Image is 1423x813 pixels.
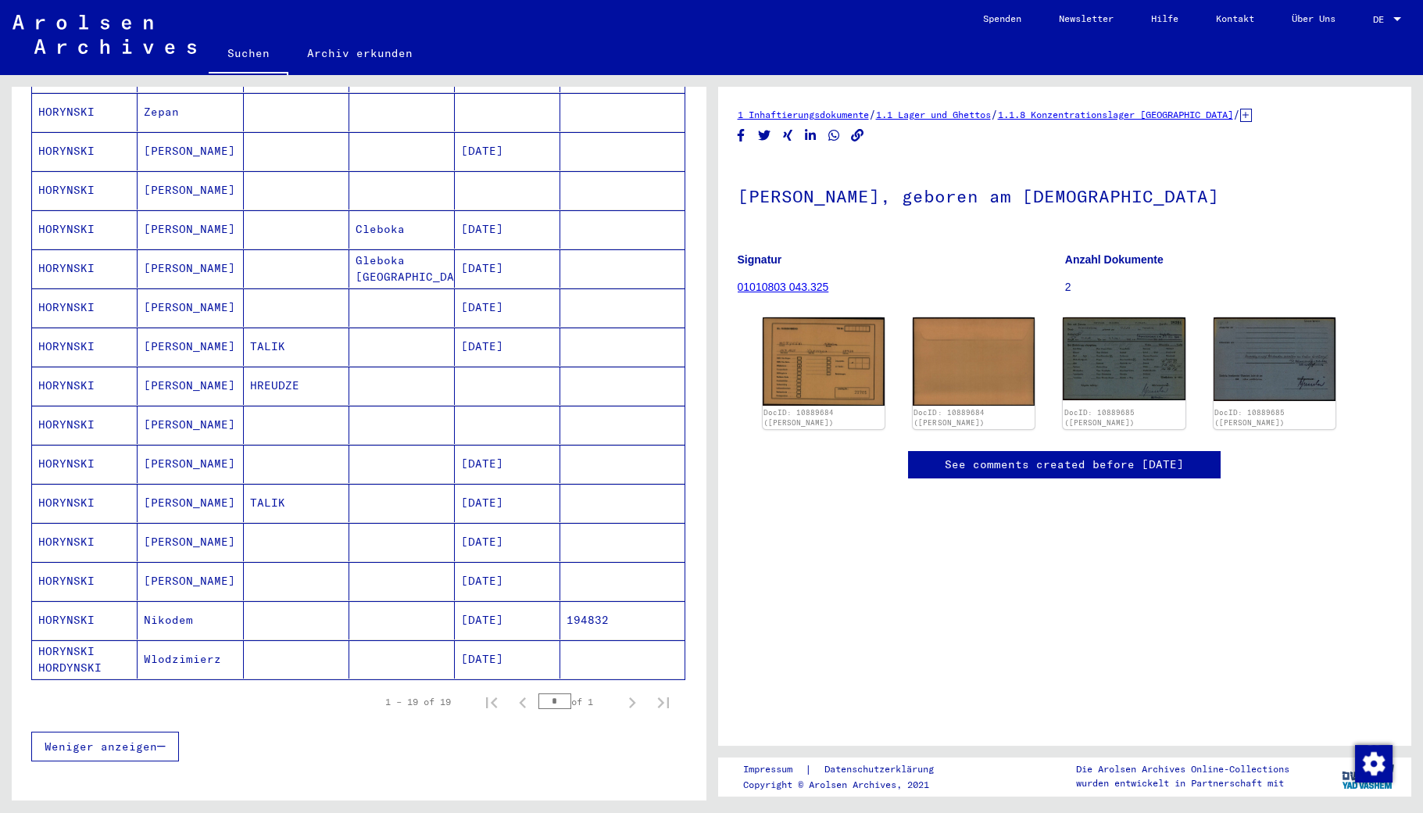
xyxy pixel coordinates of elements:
mat-cell: HORYNSKI [32,406,138,444]
mat-cell: Gleboka [GEOGRAPHIC_DATA] [349,249,455,288]
div: of 1 [538,694,617,709]
a: Archiv erkunden [288,34,431,72]
mat-cell: [PERSON_NAME] [138,328,243,366]
a: Impressum [743,761,805,778]
mat-cell: [PERSON_NAME] [138,406,243,444]
h1: [PERSON_NAME], geboren am [DEMOGRAPHIC_DATA] [738,160,1393,229]
a: DocID: 10889684 ([PERSON_NAME]) [763,408,834,428]
button: Share on Xing [780,126,796,145]
mat-cell: HORYNSKI [32,171,138,210]
mat-cell: [DATE] [455,640,560,679]
span: / [1233,107,1240,121]
mat-cell: HORYNSKI [32,132,138,170]
a: 01010803 043.325 [738,281,829,293]
mat-cell: [DATE] [455,445,560,483]
a: 1 Inhaftierungsdokumente [738,109,869,120]
mat-cell: HORYNSKI [32,249,138,288]
a: Datenschutzerklärung [812,761,953,778]
button: Next page [617,686,648,718]
mat-cell: HORYNSKI [32,445,138,483]
mat-cell: [PERSON_NAME] [138,171,243,210]
mat-cell: [DATE] [455,249,560,288]
mat-cell: Zepan [138,93,243,131]
mat-cell: HORYNSKI [32,523,138,561]
mat-cell: [PERSON_NAME] [138,367,243,405]
img: 001.jpg [763,317,885,405]
b: Signatur [738,253,782,266]
span: Weniger anzeigen [45,740,157,754]
mat-cell: [DATE] [455,132,560,170]
mat-cell: [DATE] [455,484,560,522]
span: / [869,107,876,121]
button: First page [476,686,507,718]
p: 2 [1065,279,1392,295]
span: DE [1373,14,1390,25]
mat-cell: HORYNSKI [32,288,138,327]
b: Anzahl Dokumente [1065,253,1164,266]
img: yv_logo.png [1339,757,1397,796]
mat-cell: [PERSON_NAME] [138,562,243,600]
button: Last page [648,686,679,718]
p: Copyright © Arolsen Archives, 2021 [743,778,953,792]
mat-cell: [PERSON_NAME] [138,523,243,561]
img: Zustimmung ändern [1355,745,1393,783]
a: 1.1 Lager und Ghettos [876,109,991,120]
div: 1 – 19 of 19 [385,695,451,709]
mat-cell: [PERSON_NAME] [138,484,243,522]
img: 002.jpg [1214,317,1335,401]
mat-cell: [PERSON_NAME] [138,445,243,483]
mat-cell: [DATE] [455,210,560,249]
a: DocID: 10889685 ([PERSON_NAME]) [1064,408,1135,428]
mat-cell: HORYNSKI [32,328,138,366]
button: Share on LinkedIn [803,126,819,145]
mat-cell: [DATE] [455,523,560,561]
mat-cell: HORYNSKI [32,93,138,131]
mat-cell: [PERSON_NAME] [138,210,243,249]
img: 002.jpg [913,317,1035,406]
button: Share on Facebook [733,126,749,145]
mat-cell: [PERSON_NAME] [138,132,243,170]
mat-cell: Nikodem [138,601,243,639]
mat-cell: [DATE] [455,562,560,600]
mat-cell: [PERSON_NAME] [138,249,243,288]
button: Share on WhatsApp [826,126,842,145]
mat-cell: Cleboka [349,210,455,249]
span: / [991,107,998,121]
button: Previous page [507,686,538,718]
a: 1.1.8 Konzentrationslager [GEOGRAPHIC_DATA] [998,109,1233,120]
mat-cell: [DATE] [455,288,560,327]
mat-cell: 194832 [560,601,684,639]
div: | [743,761,953,778]
button: Weniger anzeigen [31,732,179,761]
a: Suchen [209,34,288,75]
a: See comments created before [DATE] [945,457,1184,473]
a: DocID: 10889684 ([PERSON_NAME]) [914,408,984,428]
button: Share on Twitter [756,126,773,145]
p: Die Arolsen Archives Online-Collections [1076,762,1289,776]
img: 001.jpg [1063,317,1185,400]
mat-cell: HORYNSKI [32,601,138,639]
mat-cell: [DATE] [455,328,560,366]
a: DocID: 10889685 ([PERSON_NAME]) [1214,408,1285,428]
mat-cell: [DATE] [455,601,560,639]
mat-cell: TALIK [244,484,349,522]
mat-cell: HORYNSKI [32,367,138,405]
mat-cell: Wlodzimierz [138,640,243,679]
mat-cell: [PERSON_NAME] [138,288,243,327]
p: wurden entwickelt in Partnerschaft mit [1076,776,1289,790]
mat-cell: HORYNSKI HORDYNSKI [32,640,138,679]
img: Arolsen_neg.svg [13,15,196,54]
mat-cell: HORYNSKI [32,210,138,249]
mat-cell: HORYNSKI [32,484,138,522]
mat-cell: TALIK [244,328,349,366]
mat-cell: HREUDZE [244,367,349,405]
button: Copy link [849,126,866,145]
mat-cell: HORYNSKI [32,562,138,600]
